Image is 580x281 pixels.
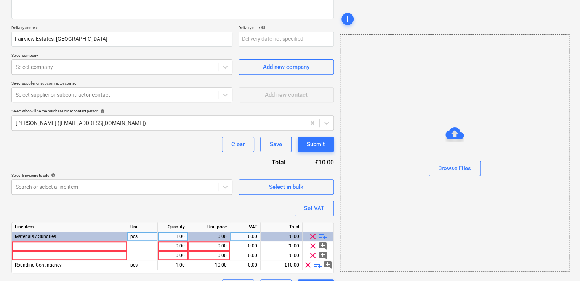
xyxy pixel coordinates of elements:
[11,109,334,113] div: Select who will be the purchase order contact person
[298,137,334,152] button: Submit
[12,222,127,232] div: Line-item
[260,25,266,30] span: help
[11,173,232,178] div: Select line-items to add
[239,179,334,195] button: Select in bulk
[295,201,334,216] button: Set VAT
[191,260,227,270] div: 10.00
[318,251,327,260] span: add_comment
[261,241,303,251] div: £0.00
[313,260,322,270] span: playlist_add
[11,81,232,87] p: Select supplier or subcontractor contact
[308,241,317,251] span: clear
[188,222,230,232] div: Unit price
[318,232,327,241] span: playlist_add
[239,32,334,47] input: Delivery date not specified
[270,139,282,149] div: Save
[303,260,312,270] span: clear
[261,260,303,270] div: £10.00
[239,59,334,75] button: Add new company
[230,222,261,232] div: VAT
[429,161,481,176] button: Browse Files
[15,262,62,268] span: Rounding Contingency
[318,241,327,251] span: add_comment
[261,251,303,260] div: £0.00
[50,173,56,177] span: help
[127,232,158,241] div: pcs
[99,109,105,113] span: help
[269,182,303,192] div: Select in bulk
[161,251,185,260] div: 0.00
[161,232,185,241] div: 1.00
[127,222,158,232] div: Unit
[261,232,303,241] div: £0.00
[308,232,317,241] span: clear
[161,241,185,251] div: 0.00
[235,158,297,167] div: Total
[233,232,257,241] div: 0.00
[308,251,317,260] span: clear
[231,139,245,149] div: Clear
[343,14,352,24] span: add
[323,260,332,270] span: add_comment
[222,137,254,152] button: Clear
[261,222,303,232] div: Total
[438,163,471,173] div: Browse Files
[307,139,325,149] div: Submit
[11,53,232,59] p: Select company
[127,260,158,270] div: pcs
[260,137,292,152] button: Save
[191,251,227,260] div: 0.00
[263,62,309,72] div: Add new company
[191,232,227,241] div: 0.00
[161,260,185,270] div: 1.00
[340,34,569,272] div: Browse Files
[233,260,257,270] div: 0.00
[239,25,334,30] div: Delivery date
[304,203,324,213] div: Set VAT
[191,241,227,251] div: 0.00
[233,251,257,260] div: 0.00
[158,222,188,232] div: Quantity
[11,32,232,47] input: Delivery address
[15,234,56,239] span: Materials / Sundries
[11,25,232,32] p: Delivery address
[233,241,257,251] div: 0.00
[297,158,334,167] div: £10.00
